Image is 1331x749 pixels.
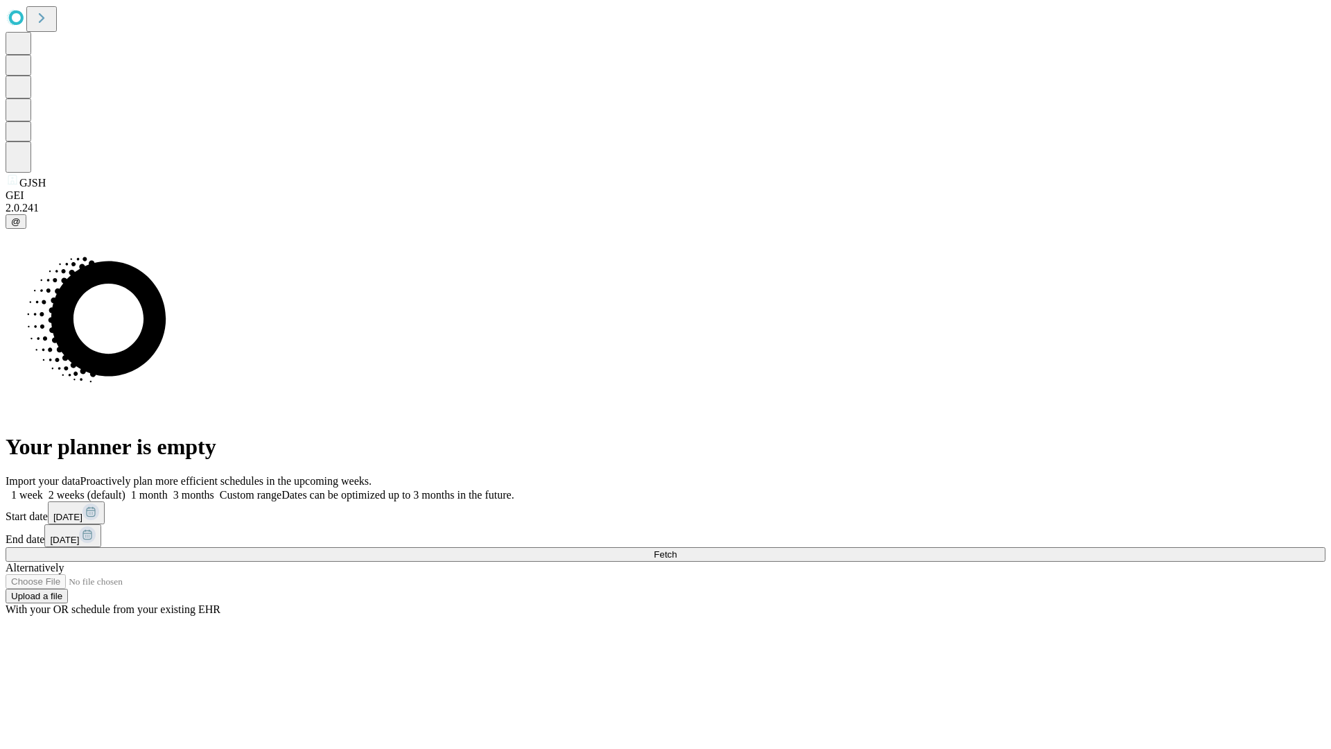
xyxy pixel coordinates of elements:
button: [DATE] [48,501,105,524]
h1: Your planner is empty [6,434,1325,460]
button: @ [6,214,26,229]
span: [DATE] [53,512,82,522]
button: Fetch [6,547,1325,562]
span: [DATE] [50,535,79,545]
span: Dates can be optimized up to 3 months in the future. [281,489,514,501]
span: With your OR schedule from your existing EHR [6,603,220,615]
span: 1 week [11,489,43,501]
span: Fetch [654,549,677,560]
span: Import your data [6,475,80,487]
button: Upload a file [6,589,68,603]
span: @ [11,216,21,227]
span: Proactively plan more efficient schedules in the upcoming weeks. [80,475,372,487]
span: Custom range [220,489,281,501]
span: Alternatively [6,562,64,574]
span: GJSH [19,177,46,189]
div: GEI [6,189,1325,202]
div: End date [6,524,1325,547]
span: 2 weeks (default) [49,489,125,501]
div: 2.0.241 [6,202,1325,214]
button: [DATE] [44,524,101,547]
div: Start date [6,501,1325,524]
span: 3 months [173,489,214,501]
span: 1 month [131,489,168,501]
